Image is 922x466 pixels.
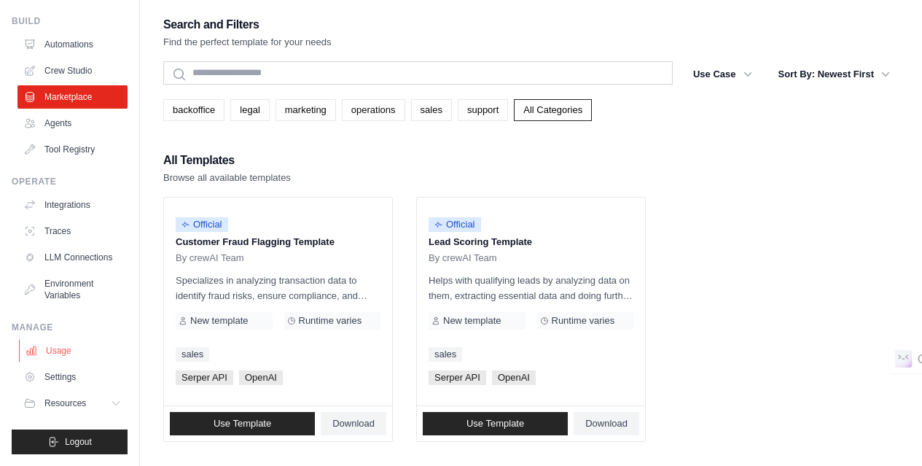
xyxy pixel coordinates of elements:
p: Helps with qualifying leads by analyzing data on them, extracting essential data and doing furthe... [429,273,633,303]
a: Marketplace [17,85,128,109]
span: Serper API [429,370,486,385]
span: Download [332,418,375,430]
a: Automations [17,33,128,56]
a: Usage [19,339,129,362]
span: Resources [44,397,86,409]
a: LLM Connections [17,246,128,269]
span: Runtime varies [552,315,615,327]
p: Lead Scoring Template [429,235,633,249]
a: Traces [17,220,128,243]
p: Customer Fraud Flagging Template [176,235,380,249]
a: sales [429,347,462,362]
h2: Search and Filters [163,15,332,35]
a: Use Template [423,412,568,435]
a: Environment Variables [17,272,128,307]
a: Use Template [170,412,315,435]
a: support [458,99,508,121]
span: Logout [65,436,92,448]
span: By crewAI Team [429,252,497,264]
a: marketing [276,99,336,121]
span: By crewAI Team [176,252,244,264]
a: Settings [17,365,128,389]
a: backoffice [163,99,224,121]
span: OpenAI [239,370,283,385]
div: Operate [12,176,128,187]
span: Runtime varies [299,315,362,327]
a: legal [230,99,269,121]
a: Download [321,412,386,435]
a: Crew Studio [17,59,128,82]
span: New template [443,315,501,327]
span: Official [176,217,228,232]
a: Agents [17,112,128,135]
span: Serper API [176,370,233,385]
a: Tool Registry [17,138,128,161]
button: Resources [17,392,128,415]
span: Use Template [214,418,271,430]
button: Logout [12,430,128,454]
h2: All Templates [163,150,291,171]
span: Official [429,217,481,232]
button: Sort By: Newest First [770,61,899,88]
p: Specializes in analyzing transaction data to identify fraud risks, ensure compliance, and conduct... [176,273,380,303]
span: Use Template [466,418,524,430]
button: Use Case [684,61,761,88]
span: Download [585,418,628,430]
p: Browse all available templates [163,171,291,185]
a: operations [342,99,405,121]
a: Integrations [17,193,128,217]
div: Build [12,15,128,27]
p: Find the perfect template for your needs [163,35,332,50]
span: OpenAI [492,370,536,385]
div: Manage [12,322,128,333]
a: sales [411,99,452,121]
span: New template [190,315,248,327]
a: sales [176,347,209,362]
a: All Categories [514,99,592,121]
a: Download [574,412,639,435]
